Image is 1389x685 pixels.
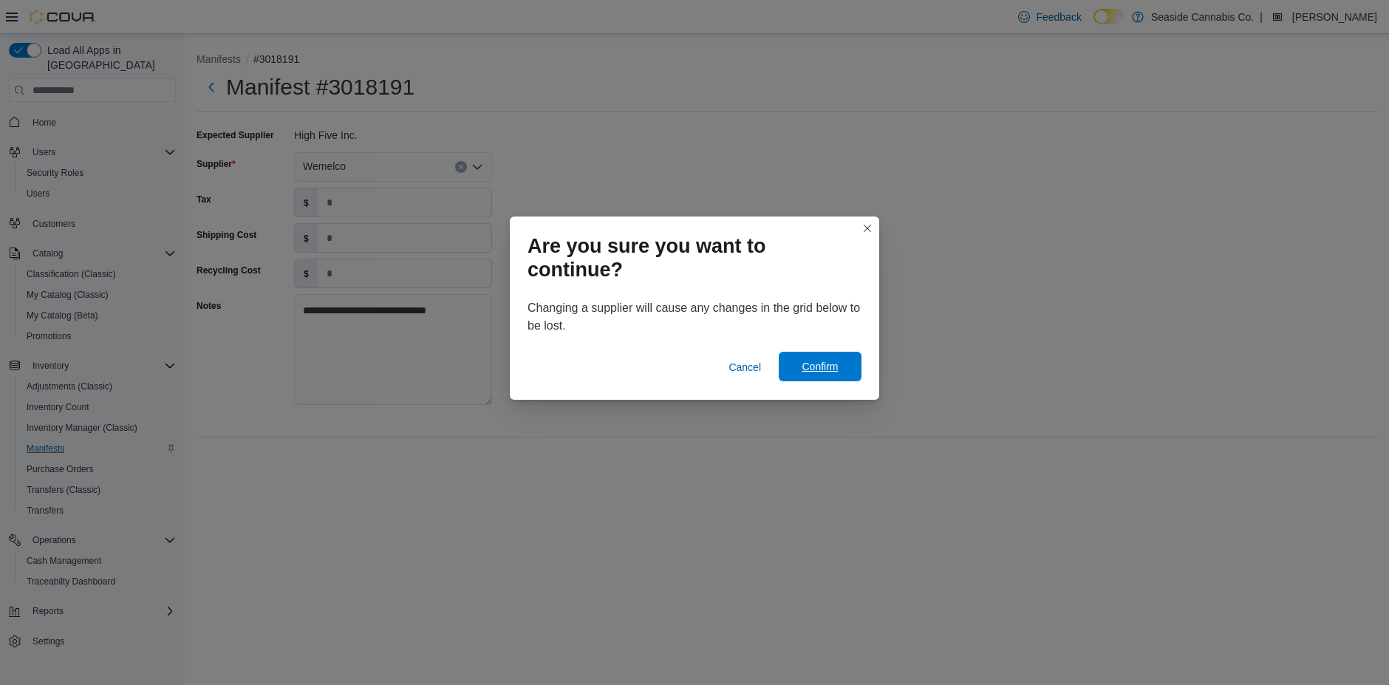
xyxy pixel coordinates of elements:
span: Confirm [802,359,838,374]
button: Confirm [779,352,861,381]
p: Changing a supplier will cause any changes in the grid below to be lost. [528,299,861,335]
span: Cancel [728,360,761,375]
button: Cancel [723,352,767,382]
button: Closes this modal window [859,219,876,237]
h1: Are you sure you want to continue? [528,234,850,282]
